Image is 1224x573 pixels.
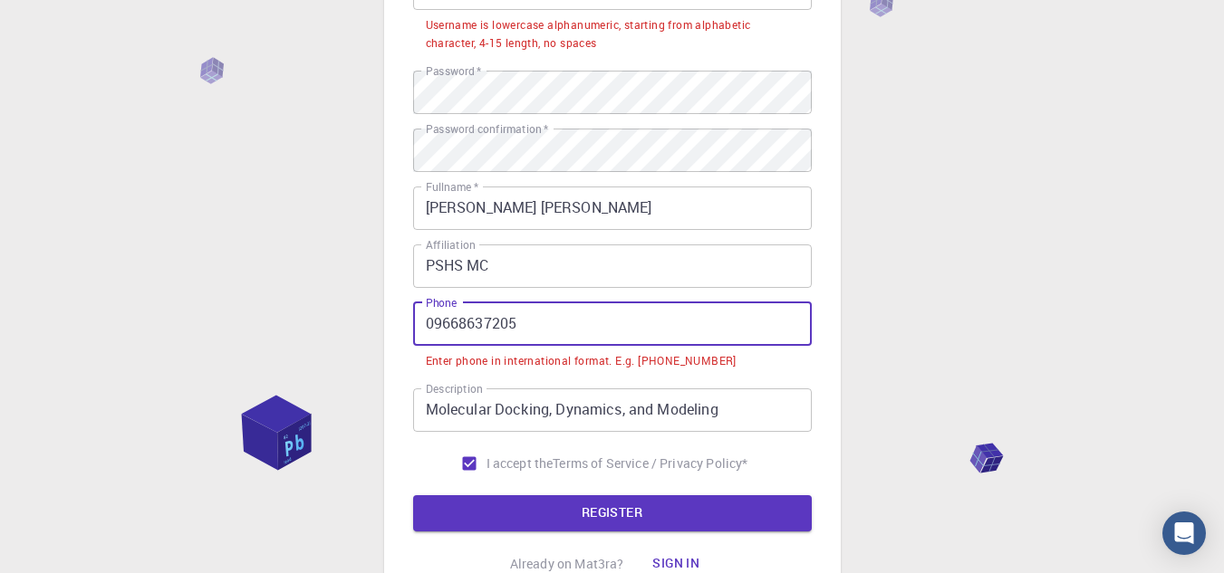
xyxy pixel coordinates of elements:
div: Username is lowercase alphanumeric, starting from alphabetic character, 4-15 length, no spaces [426,16,799,53]
label: Fullname [426,179,478,195]
label: Password confirmation [426,121,548,137]
label: Password [426,63,481,79]
div: Enter phone in international format. E.g. [PHONE_NUMBER] [426,352,737,370]
p: Already on Mat3ra? [510,555,624,573]
span: I accept the [487,454,554,473]
p: Terms of Service / Privacy Policy * [553,454,747,473]
div: Open Intercom Messenger [1162,511,1206,555]
label: Phone [426,295,457,310]
button: REGISTER [413,495,812,531]
label: Description [426,381,483,396]
a: Terms of Service / Privacy Policy* [553,454,747,473]
label: Affiliation [426,237,475,253]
